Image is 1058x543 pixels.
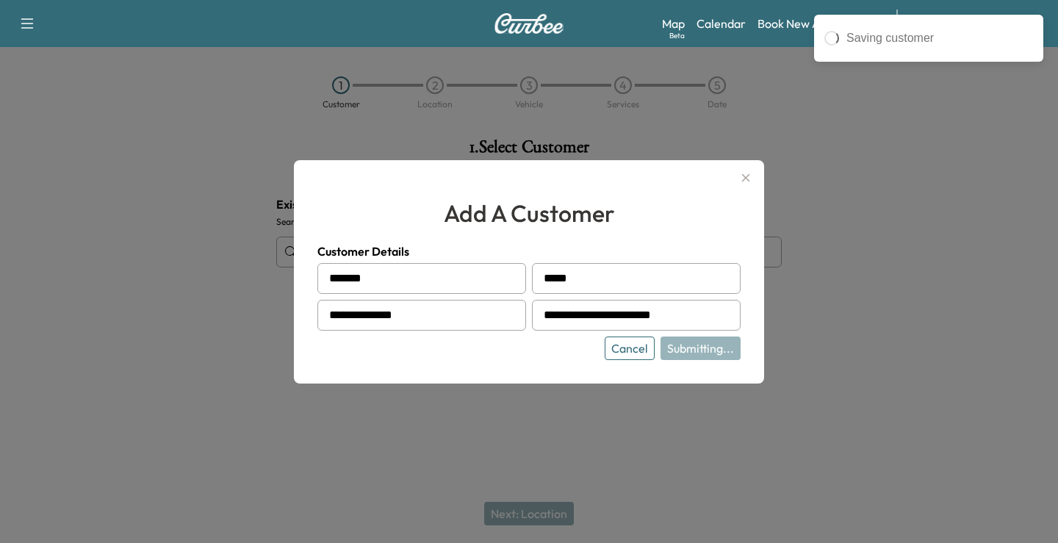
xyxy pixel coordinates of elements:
[605,337,655,360] button: Cancel
[317,242,741,260] h4: Customer Details
[697,15,746,32] a: Calendar
[846,29,1033,47] div: Saving customer
[757,15,882,32] a: Book New Appointment
[662,15,685,32] a: MapBeta
[494,13,564,34] img: Curbee Logo
[317,195,741,231] h2: add a customer
[669,30,685,41] div: Beta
